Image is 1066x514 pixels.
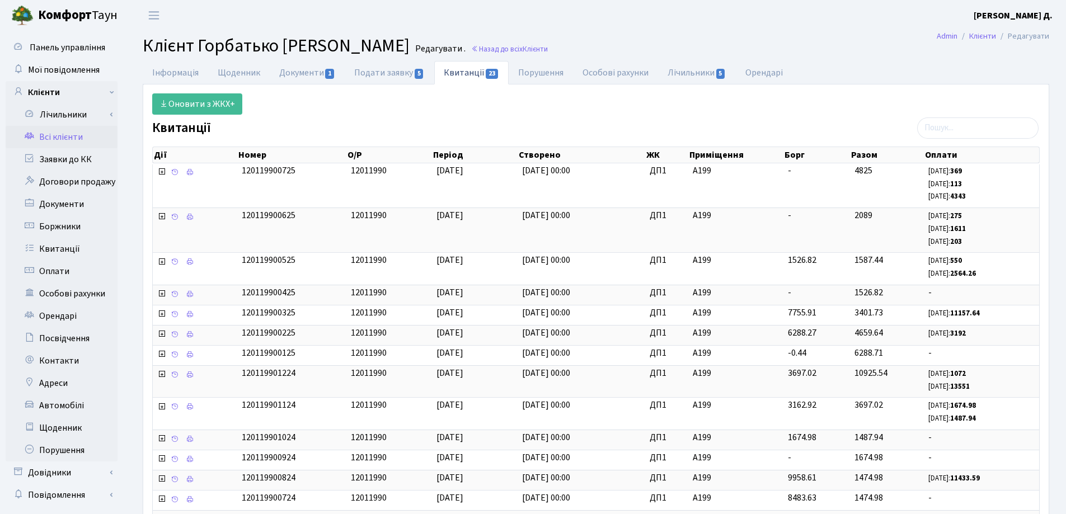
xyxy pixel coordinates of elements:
[854,492,883,504] span: 1474.98
[928,492,1035,504] span: -
[950,268,976,279] b: 2564.26
[242,164,295,177] span: 120119900725
[434,61,509,84] a: Квитанції
[6,171,118,193] a: Договори продажу
[522,347,570,359] span: [DATE] 00:00
[242,399,295,411] span: 120119901124
[950,191,966,201] b: 4343
[950,211,962,221] b: 275
[6,260,118,282] a: Оплати
[854,399,883,411] span: 3697.02
[152,120,211,136] label: Квитанції
[928,237,962,247] small: [DATE]:
[693,471,779,484] span: А199
[28,64,100,76] span: Мої повідомлення
[38,6,118,25] span: Таун
[693,431,779,444] span: А199
[522,306,570,319] span: [DATE] 00:00
[650,492,684,504] span: ДП1
[693,209,779,222] span: А199
[237,147,346,163] th: Номер
[650,327,684,339] span: ДП1
[6,238,118,260] a: Квитанції
[6,350,118,372] a: Контакти
[38,6,92,24] b: Комфорт
[242,347,295,359] span: 120119900125
[436,471,463,484] span: [DATE]
[693,451,779,464] span: А199
[6,439,118,461] a: Порушення
[351,492,387,504] span: 12011990
[928,179,962,189] small: [DATE]:
[436,367,463,379] span: [DATE]
[6,59,118,81] a: Мої повідомлення
[242,209,295,221] span: 120119900625
[693,306,779,319] span: А199
[937,30,957,42] a: Admin
[693,164,779,177] span: А199
[208,61,270,84] a: Щоденник
[950,237,962,247] b: 203
[788,451,791,464] span: -
[928,268,976,279] small: [DATE]:
[650,399,684,412] span: ДП1
[573,61,658,84] a: Особові рахунки
[351,347,387,359] span: 12011990
[432,147,518,163] th: Період
[788,492,816,504] span: 8483.63
[974,9,1053,22] a: [PERSON_NAME] Д.
[436,254,463,266] span: [DATE]
[950,328,966,338] b: 3192
[650,347,684,360] span: ДП1
[950,400,976,411] b: 1674.98
[351,164,387,177] span: 12011990
[854,254,883,266] span: 1587.44
[415,69,424,79] span: 5
[854,367,887,379] span: 10925.54
[242,431,295,444] span: 120119901024
[6,394,118,417] a: Автомобілі
[522,451,570,464] span: [DATE] 00:00
[242,367,295,379] span: 120119901224
[693,347,779,360] span: А199
[270,61,345,84] a: Документи
[351,286,387,299] span: 12011990
[950,179,962,189] b: 113
[854,431,883,444] span: 1487.94
[788,286,791,299] span: -
[974,10,1053,22] b: [PERSON_NAME] Д.
[950,166,962,176] b: 369
[788,471,816,484] span: 9958.61
[928,451,1035,464] span: -
[6,461,118,484] a: Довідники
[788,164,791,177] span: -
[783,147,849,163] th: Борг
[788,431,816,444] span: 1674.98
[345,61,434,84] a: Подати заявку
[950,473,980,483] b: 11433.59
[522,431,570,444] span: [DATE] 00:00
[351,451,387,464] span: 12011990
[788,254,816,266] span: 1526.82
[436,451,463,464] span: [DATE]
[522,327,570,339] span: [DATE] 00:00
[854,471,883,484] span: 1474.98
[928,369,966,379] small: [DATE]:
[736,61,792,84] a: Орендарі
[928,256,962,266] small: [DATE]:
[242,286,295,299] span: 120119900425
[242,451,295,464] span: 120119900924
[351,327,387,339] span: 12011990
[436,164,463,177] span: [DATE]
[522,164,570,177] span: [DATE] 00:00
[351,254,387,266] span: 12011990
[650,306,684,319] span: ДП1
[413,44,466,54] small: Редагувати .
[950,224,966,234] b: 1611
[509,61,573,84] a: Порушення
[436,209,463,221] span: [DATE]
[13,103,118,126] a: Лічильники
[693,327,779,339] span: А199
[242,471,295,484] span: 120119900824
[486,69,498,79] span: 23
